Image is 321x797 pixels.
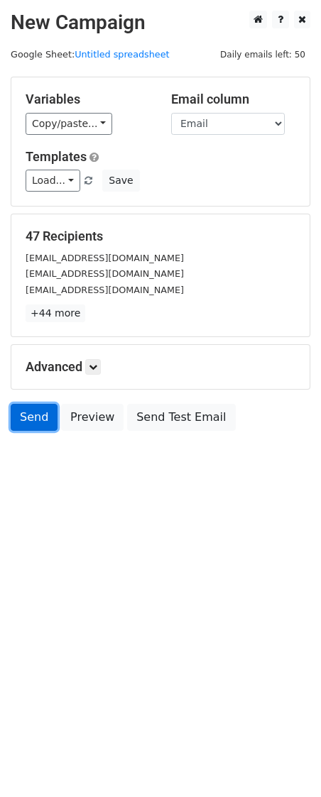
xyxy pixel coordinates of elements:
h2: New Campaign [11,11,310,35]
h5: 47 Recipients [26,229,295,244]
a: Templates [26,149,87,164]
a: Send Test Email [127,404,235,431]
a: Copy/paste... [26,113,112,135]
small: [EMAIL_ADDRESS][DOMAIN_NAME] [26,268,184,279]
a: Send [11,404,58,431]
small: [EMAIL_ADDRESS][DOMAIN_NAME] [26,285,184,295]
small: [EMAIL_ADDRESS][DOMAIN_NAME] [26,253,184,263]
a: Preview [61,404,124,431]
a: Daily emails left: 50 [215,49,310,60]
a: Load... [26,170,80,192]
h5: Advanced [26,359,295,375]
button: Save [102,170,139,192]
small: Google Sheet: [11,49,170,60]
span: Daily emails left: 50 [215,47,310,62]
iframe: Chat Widget [250,729,321,797]
h5: Variables [26,92,150,107]
a: +44 more [26,304,85,322]
h5: Email column [171,92,295,107]
a: Untitled spreadsheet [75,49,169,60]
